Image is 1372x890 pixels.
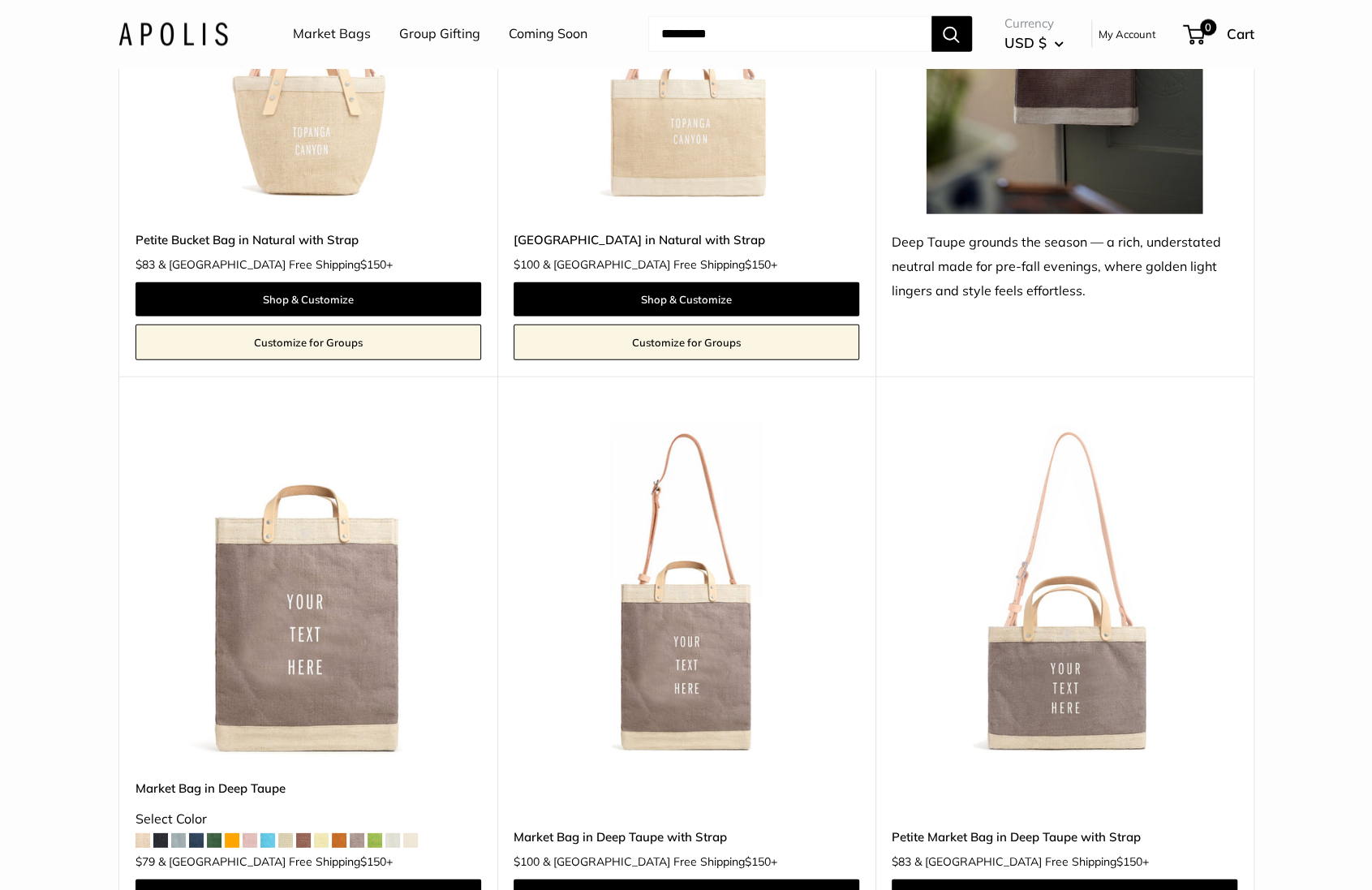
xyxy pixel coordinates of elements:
[914,856,1149,867] span: & [GEOGRAPHIC_DATA] Free Shipping +
[745,257,771,272] span: $150
[158,856,393,867] span: & [GEOGRAPHIC_DATA] Free Shipping +
[135,417,481,763] img: Market Bag in Deep Taupe
[514,417,859,763] a: Market Bag in Deep Taupe with StrapMarket Bag in Deep Taupe with Strap
[399,22,480,46] a: Group Gifting
[135,257,155,272] span: $83
[1185,21,1254,47] a: 0 Cart
[293,22,371,46] a: Market Bags
[892,417,1237,763] img: Petite Market Bag in Deep Taupe with Strap
[931,16,972,52] button: Search
[1227,25,1254,42] span: Cart
[543,856,777,867] span: & [GEOGRAPHIC_DATA] Free Shipping +
[135,779,481,798] a: Market Bag in Deep Taupe
[135,417,481,763] a: Market Bag in Deep TaupeMarket Bag in Deep Taupe
[514,417,859,763] img: Market Bag in Deep Taupe with Strap
[892,854,911,869] span: $83
[135,807,481,832] div: Select Color
[1099,24,1156,44] a: My Account
[360,854,386,869] span: $150
[135,282,481,316] a: Shop & Customize
[118,22,228,45] img: Apolis
[514,230,859,249] a: [GEOGRAPHIC_DATA] in Natural with Strap
[648,16,931,52] input: Search...
[135,230,481,249] a: Petite Bucket Bag in Natural with Strap
[1116,854,1142,869] span: $150
[135,325,481,360] a: Customize for Groups
[514,257,540,272] span: $100
[1004,34,1047,51] span: USD $
[509,22,587,46] a: Coming Soon
[1199,19,1215,36] span: 0
[1004,12,1064,35] span: Currency
[543,259,777,270] span: & [GEOGRAPHIC_DATA] Free Shipping +
[514,325,859,360] a: Customize for Groups
[1004,30,1064,56] button: USD $
[514,828,859,846] a: Market Bag in Deep Taupe with Strap
[360,257,386,272] span: $150
[892,828,1237,846] a: Petite Market Bag in Deep Taupe with Strap
[892,230,1237,303] div: Deep Taupe grounds the season — a rich, understated neutral made for pre-fall evenings, where gol...
[158,259,393,270] span: & [GEOGRAPHIC_DATA] Free Shipping +
[745,854,771,869] span: $150
[514,282,859,316] a: Shop & Customize
[135,854,155,869] span: $79
[514,854,540,869] span: $100
[892,417,1237,763] a: Petite Market Bag in Deep Taupe with StrapPetite Market Bag in Deep Taupe with Strap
